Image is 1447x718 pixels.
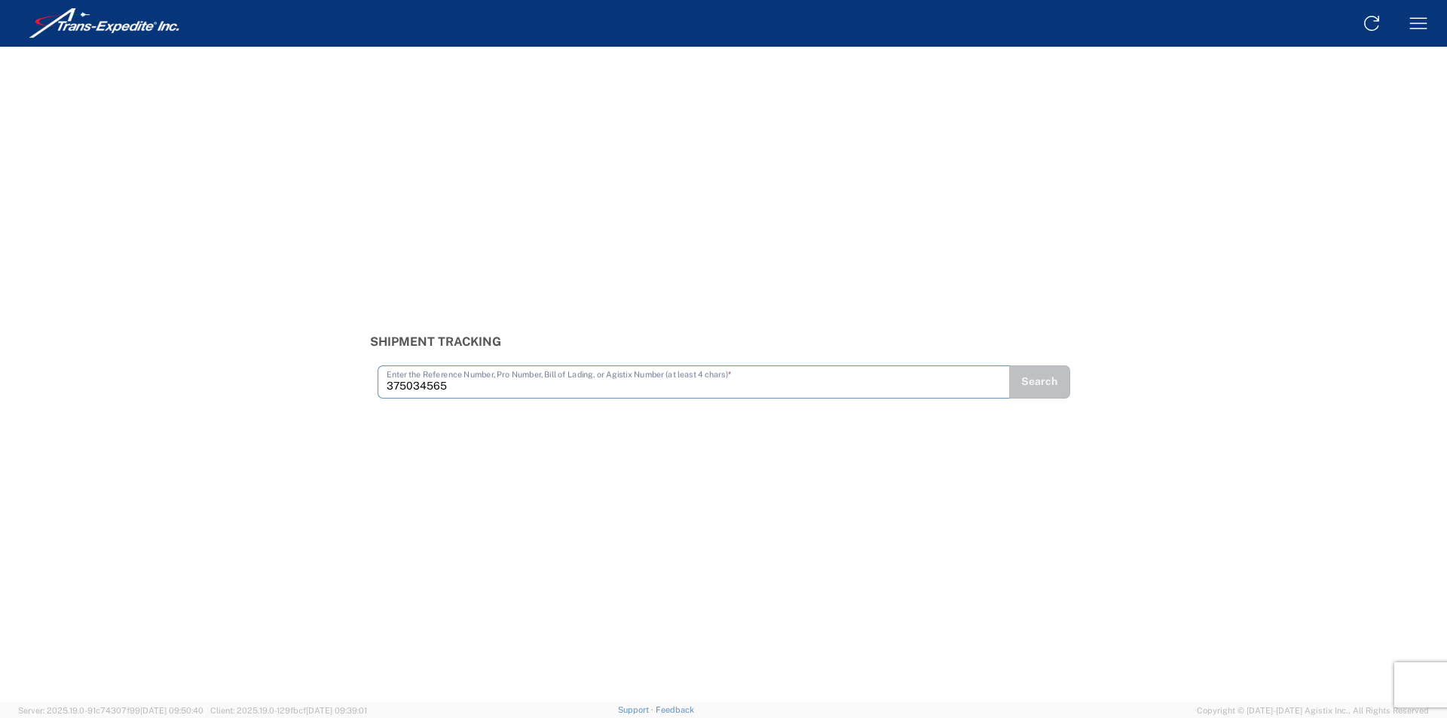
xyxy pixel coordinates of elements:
[618,705,656,714] a: Support
[1197,704,1429,717] span: Copyright © [DATE]-[DATE] Agistix Inc., All Rights Reserved
[306,706,367,715] span: [DATE] 09:39:01
[18,706,203,715] span: Server: 2025.19.0-91c74307f99
[370,335,1078,349] h3: Shipment Tracking
[656,705,694,714] a: Feedback
[210,706,367,715] span: Client: 2025.19.0-129fbcf
[140,706,203,715] span: [DATE] 09:50:40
